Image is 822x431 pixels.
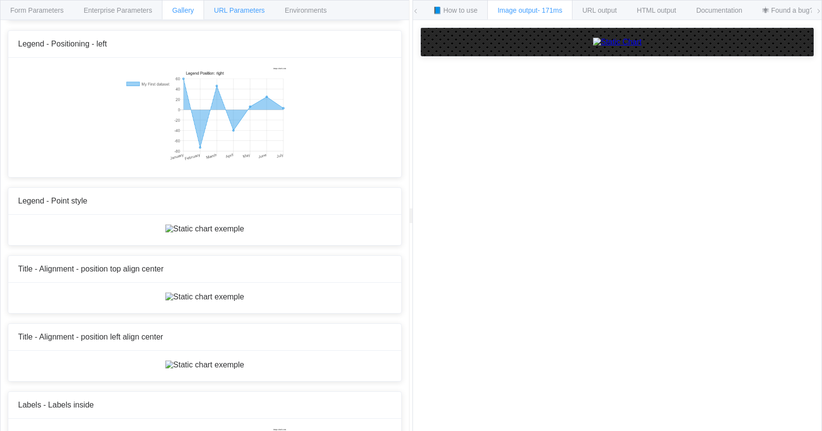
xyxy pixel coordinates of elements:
[84,6,152,14] span: Enterprise Parameters
[18,401,94,409] span: Labels - Labels inside
[18,40,107,48] span: Legend - Positioning - left
[498,6,562,14] span: Image output
[165,361,244,369] img: Static chart exemple
[165,225,244,233] img: Static chart exemple
[593,38,642,46] img: Static Chart
[18,265,163,273] span: Title - Alignment - position top align center
[431,38,804,46] a: Static Chart
[637,6,676,14] span: HTML output
[696,6,742,14] span: Documentation
[172,6,194,14] span: Gallery
[285,6,327,14] span: Environments
[165,293,244,301] img: Static chart exemple
[123,68,286,165] img: Static chart exemple
[433,6,478,14] span: 📘 How to use
[10,6,64,14] span: Form Parameters
[214,6,265,14] span: URL Parameters
[538,6,563,14] span: - 171ms
[18,197,87,205] span: Legend - Point style
[18,333,163,341] span: Title - Alignment - position left align center
[582,6,616,14] span: URL output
